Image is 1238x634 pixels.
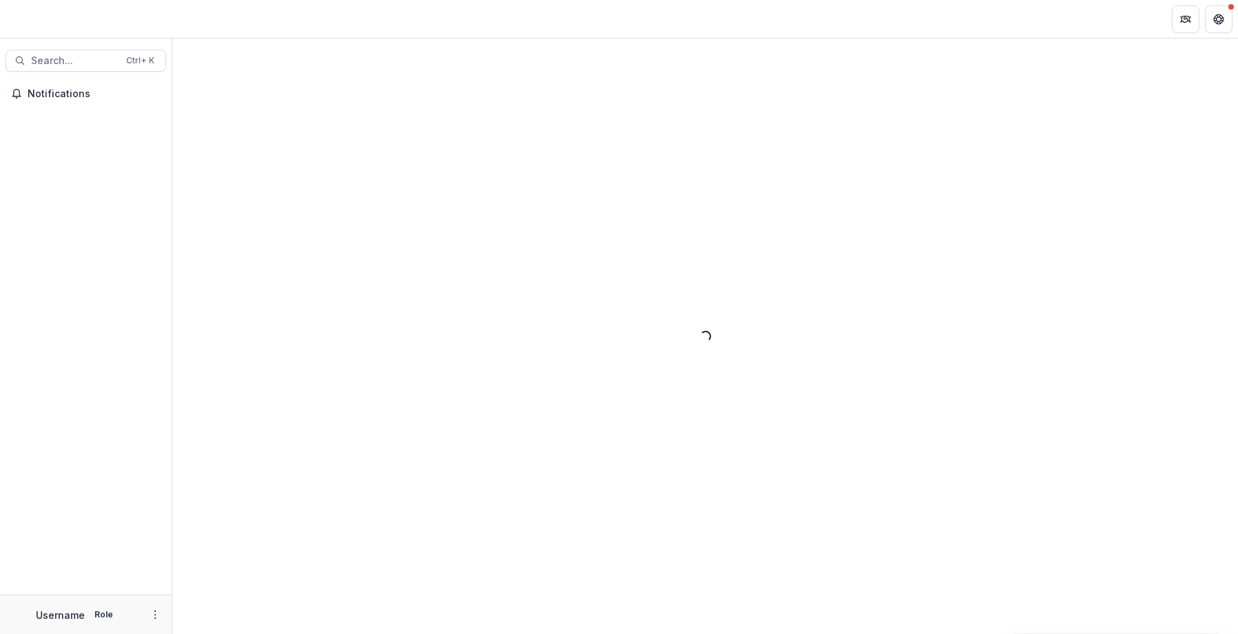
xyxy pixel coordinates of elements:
button: Partners [1172,6,1199,33]
p: Username [36,608,85,622]
button: Notifications [6,83,166,105]
span: Notifications [28,88,161,100]
button: Search... [6,50,166,72]
button: More [147,606,163,623]
button: Get Help [1205,6,1232,33]
span: Search... [31,55,118,67]
p: Role [90,609,117,621]
div: Ctrl + K [123,53,157,68]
